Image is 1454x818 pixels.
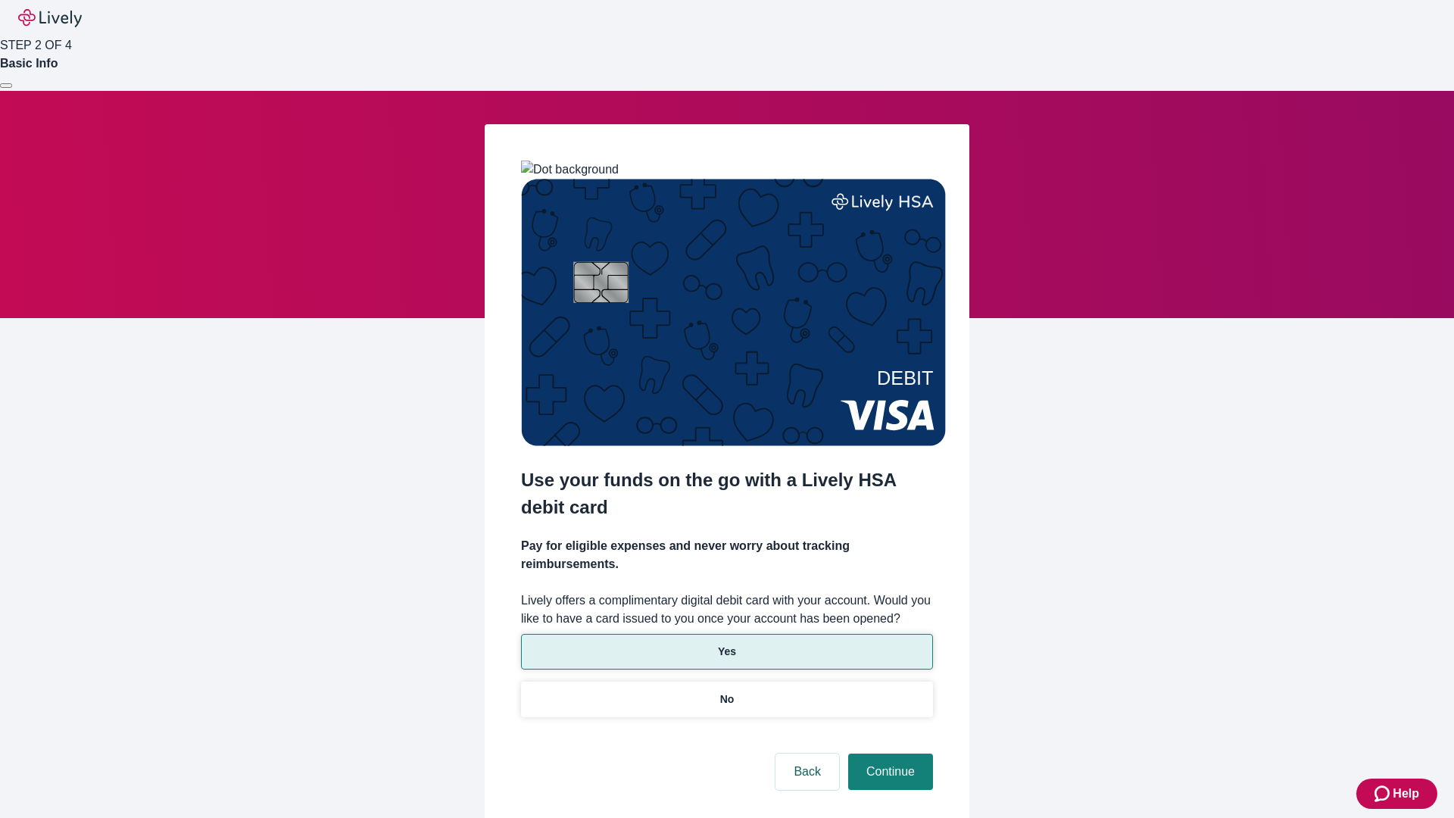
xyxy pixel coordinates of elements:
[18,9,82,27] img: Lively
[521,634,933,670] button: Yes
[720,692,735,707] p: No
[521,537,933,573] h4: Pay for eligible expenses and never worry about tracking reimbursements.
[718,644,736,660] p: Yes
[1374,785,1393,803] svg: Zendesk support icon
[1356,779,1437,809] button: Zendesk support iconHelp
[848,754,933,790] button: Continue
[521,161,619,179] img: Dot background
[521,682,933,717] button: No
[1393,785,1419,803] span: Help
[775,754,839,790] button: Back
[521,592,933,628] label: Lively offers a complimentary digital debit card with your account. Would you like to have a card...
[521,179,946,446] img: Debit card
[521,467,933,521] h2: Use your funds on the go with a Lively HSA debit card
